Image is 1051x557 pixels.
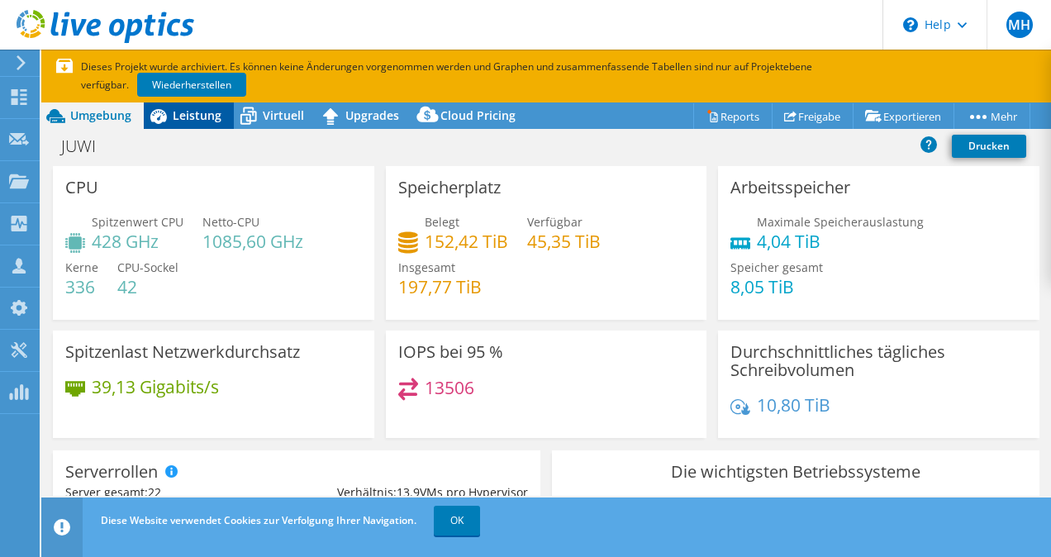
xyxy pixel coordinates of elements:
h4: 39,13 Gigabits/s [92,378,219,396]
span: Insgesamt [398,259,455,275]
div: Server gesamt: [65,483,297,502]
h4: 10,80 TiB [757,396,830,414]
a: Mehr [954,103,1030,129]
svg: \n [903,17,918,32]
span: Speicher gesamt [730,259,823,275]
h3: IOPS bei 95 % [398,343,503,361]
h1: JUWI [54,137,121,155]
span: Umgebung [70,107,131,123]
span: CPU-Sockel [117,259,178,275]
span: MH [1006,12,1033,38]
span: Upgrades [345,107,399,123]
span: Maximale Speicherauslastung [757,214,924,230]
h4: 197,77 TiB [398,278,482,296]
span: Virtuell [263,107,304,123]
div: Verhältnis: VMs pro Hypervisor [297,483,528,502]
h4: 4,04 TiB [757,232,924,250]
h4: 1085,60 GHz [202,232,303,250]
span: 22 [148,484,161,500]
span: 13.9 [397,484,420,500]
span: Belegt [425,214,459,230]
h4: 336 [65,278,98,296]
h4: 152,42 TiB [425,232,508,250]
h4: 428 GHz [92,232,183,250]
h3: CPU [65,179,98,197]
h4: 45,35 TiB [527,232,601,250]
h3: Die wichtigsten Betriebssysteme [564,463,1027,481]
a: OK [434,506,480,536]
h4: 13506 [425,378,474,397]
span: Leistung [173,107,221,123]
span: Spitzenwert CPU [92,214,183,230]
h4: 8,05 TiB [730,278,823,296]
h4: 42 [117,278,178,296]
h3: Arbeitsspeicher [730,179,850,197]
a: Wiederherstellen [137,73,246,97]
a: Reports [693,103,773,129]
a: Exportieren [853,103,954,129]
a: Drucken [952,135,1026,158]
span: Cloud Pricing [440,107,516,123]
h3: Serverrollen [65,463,158,481]
a: Freigabe [772,103,854,129]
h3: Spitzenlast Netzwerkdurchsatz [65,343,300,361]
h3: Speicherplatz [398,179,501,197]
span: Netto-CPU [202,214,259,230]
span: Kerne [65,259,98,275]
span: Diese Website verwendet Cookies zur Verfolgung Ihrer Navigation. [101,513,416,527]
h3: Durchschnittliches tägliches Schreibvolumen [730,343,1027,379]
span: Verfügbar [527,214,583,230]
p: Dieses Projekt wurde archiviert. Es können keine Änderungen vorgenommen werden und Graphen und zu... [56,58,866,94]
